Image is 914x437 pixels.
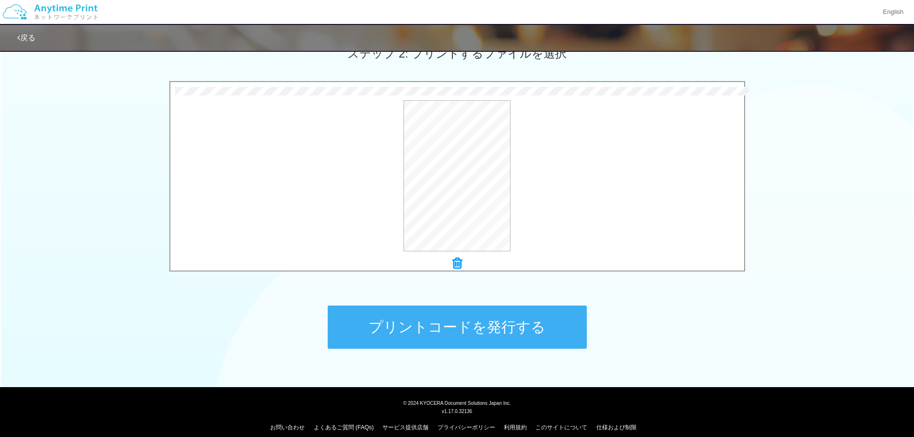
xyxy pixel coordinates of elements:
[314,424,374,431] a: よくあるご質問 (FAQs)
[442,408,472,414] span: v1.17.0.32136
[382,424,428,431] a: サービス提供店舗
[328,306,587,349] button: プリントコードを発行する
[403,400,511,406] span: © 2024 KYOCERA Document Solutions Japan Inc.
[535,424,587,431] a: このサイトについて
[438,424,495,431] a: プライバシーポリシー
[596,424,637,431] a: 仕様および制限
[504,424,527,431] a: 利用規約
[270,424,305,431] a: お問い合わせ
[17,34,36,42] a: 戻る
[347,47,566,60] span: ステップ 2: プリントするファイルを選択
